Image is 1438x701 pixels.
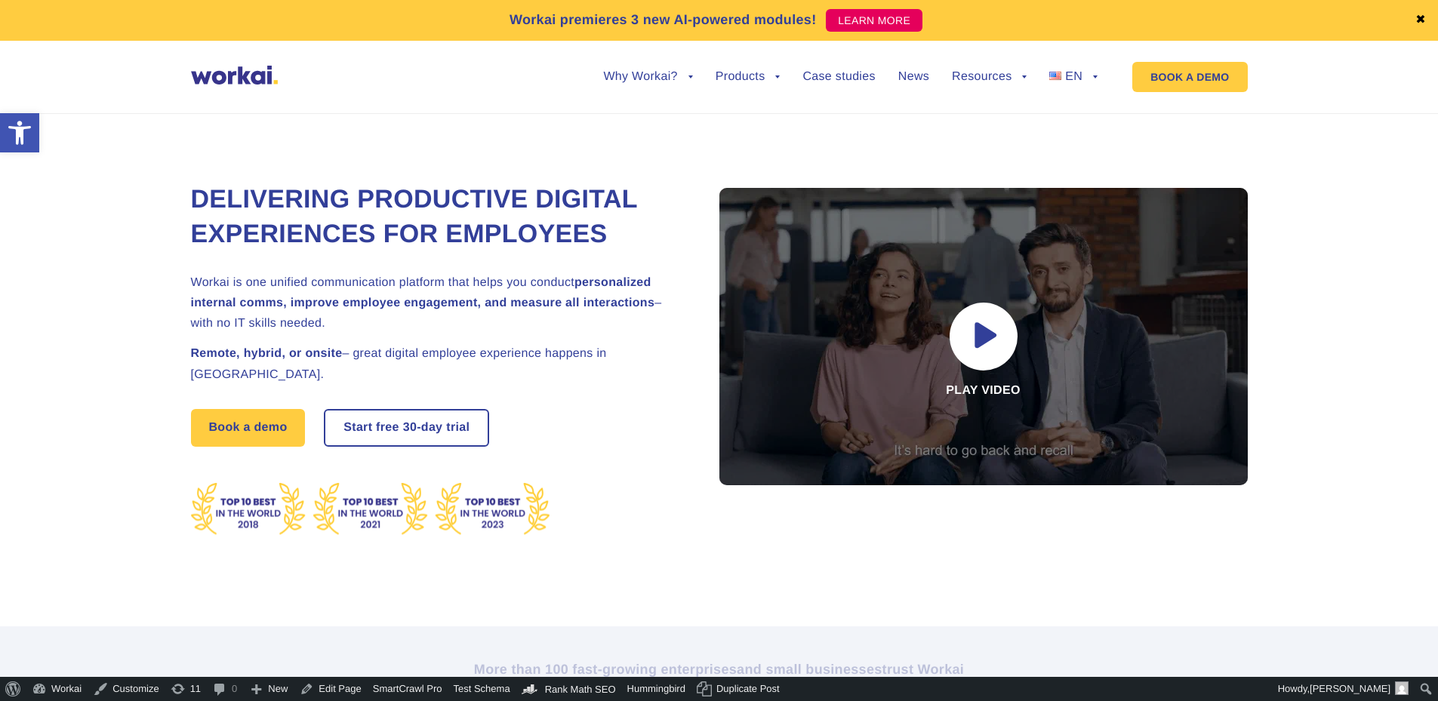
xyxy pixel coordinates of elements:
[88,677,165,701] a: Customize
[191,347,343,360] strong: Remote, hybrid, or onsite
[191,272,682,334] h2: Workai is one unified communication platform that helps you conduct – with no IT skills needed.
[294,677,367,701] a: Edit Page
[510,10,817,30] p: Workai premieres 3 new AI-powered modules!
[232,677,237,701] span: 0
[1310,683,1390,694] span: [PERSON_NAME]
[898,71,929,83] a: News
[737,662,882,677] i: and small businesses
[952,71,1027,83] a: Resources
[191,409,306,447] a: Book a demo
[26,677,88,701] a: Workai
[716,71,781,83] a: Products
[1273,677,1415,701] a: Howdy,
[300,660,1138,678] h2: More than 100 fast-growing enterprises trust Workai
[448,677,516,701] a: Test Schema
[268,677,288,701] span: New
[516,677,622,701] a: Rank Math Dashboard
[190,677,201,701] span: 11
[826,9,922,32] a: LEARN MORE
[191,183,682,252] h1: Delivering Productive Digital Experiences for Employees
[368,677,448,701] a: SmartCrawl Pro
[545,684,616,695] span: Rank Math SEO
[325,410,488,445] a: Start free30-daytrial
[191,343,682,384] h2: – great digital employee experience happens in [GEOGRAPHIC_DATA].
[1415,14,1426,26] a: ✖
[716,677,780,701] span: Duplicate Post
[603,71,692,83] a: Why Workai?
[403,422,443,434] i: 30-day
[622,677,691,701] a: Hummingbird
[802,71,875,83] a: Case studies
[719,188,1248,485] div: Play video
[1065,70,1082,83] span: EN
[1132,62,1247,92] a: BOOK A DEMO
